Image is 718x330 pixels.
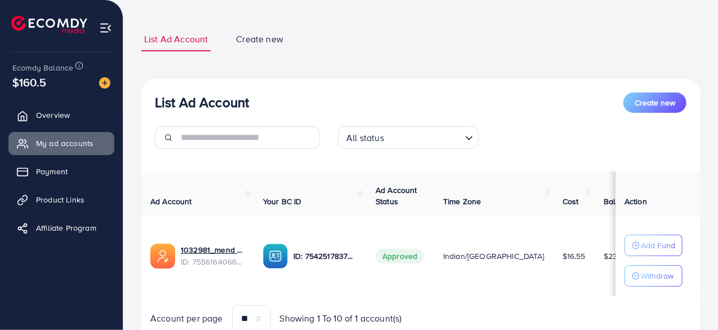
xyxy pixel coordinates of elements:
span: All status [344,130,386,146]
a: Product Links [8,188,114,211]
span: Approved [376,249,424,263]
span: Action [625,196,647,207]
img: ic-ads-acc.e4c84228.svg [150,244,175,269]
img: logo [11,16,87,33]
span: List Ad Account [144,33,208,46]
a: Overview [8,104,114,126]
span: Product Links [36,194,84,205]
input: Search for option [387,127,461,146]
span: Ad Account [150,196,192,207]
span: Create new [236,33,283,46]
iframe: Chat [670,279,710,322]
h3: List Ad Account [155,94,249,111]
a: Affiliate Program [8,217,114,239]
button: Withdraw [625,265,683,287]
span: $23.42 [604,250,628,262]
span: Payment [36,166,68,177]
img: ic-ba-acc.ded83a64.svg [263,244,288,269]
span: My ad accounts [36,138,93,149]
img: image [99,77,110,89]
a: Payment [8,160,114,183]
span: Cost [563,196,579,207]
span: Indian/[GEOGRAPHIC_DATA] [443,250,545,262]
img: menu [99,21,112,34]
span: Create new [635,97,675,108]
div: Search for option [338,126,479,149]
span: Ecomdy Balance [12,62,73,73]
span: ID: 7556164066071412753 [181,256,245,267]
span: $160.5 [12,74,46,90]
div: <span class='underline'>1032981_mend skincare_1759306570429</span></br>7556164066071412753 [181,244,245,267]
a: 1032981_mend skincare_1759306570429 [181,244,245,256]
button: Create new [623,93,686,113]
span: Overview [36,109,70,121]
p: ID: 7542517837039058961 [293,249,358,263]
span: Ad Account Status [376,184,417,207]
span: Showing 1 To 10 of 1 account(s) [280,312,402,325]
p: Add Fund [641,239,675,252]
span: Balance [604,196,634,207]
p: Withdraw [641,269,674,283]
span: Time Zone [443,196,481,207]
a: My ad accounts [8,132,114,155]
span: Account per page [150,312,223,325]
button: Add Fund [625,235,683,256]
span: Affiliate Program [36,222,96,234]
span: Your BC ID [263,196,302,207]
span: $16.55 [563,250,586,262]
